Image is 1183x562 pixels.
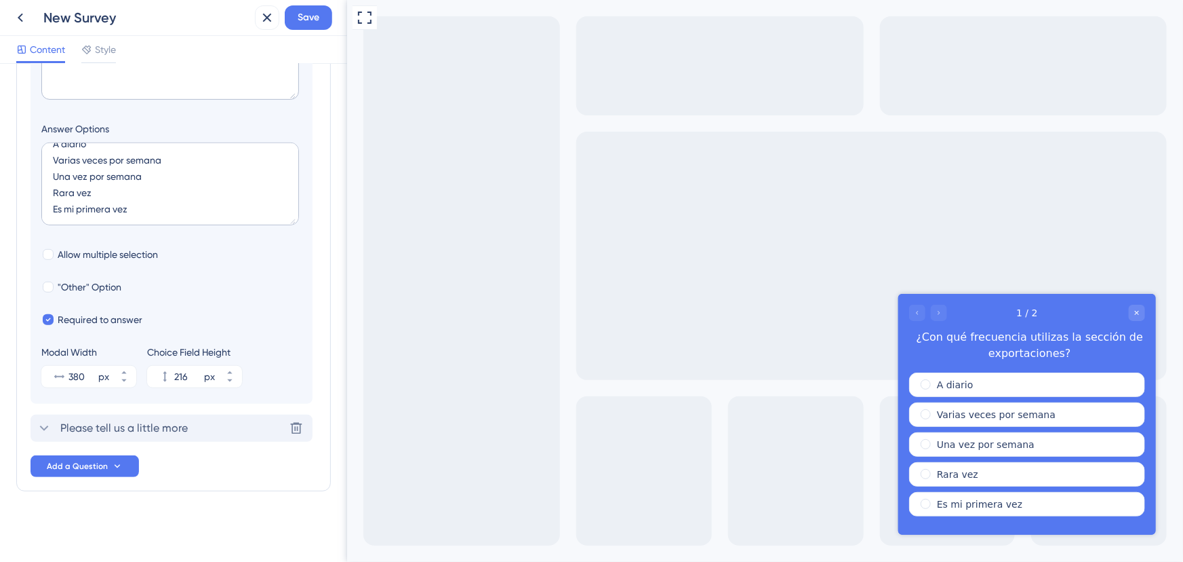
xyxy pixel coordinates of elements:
textarea: A diario Varias veces por semana Una vez por semana Rara vez Es mi primera vez [41,143,299,225]
div: Modal Width [41,344,136,360]
button: Add a Question [31,455,139,477]
span: Required to answer [58,312,142,328]
button: Save [285,5,332,30]
iframe: UserGuiding Survey [551,294,809,535]
button: px [218,377,242,388]
span: Allow multiple selection [58,246,158,263]
span: Save [298,10,319,26]
span: Add a Question [47,461,108,472]
button: px [218,366,242,377]
div: Choice Field Height [147,344,242,360]
input: px [174,369,201,385]
span: "Other" Option [58,279,121,295]
span: Please tell us a little more [60,420,188,436]
div: New Survey [43,8,249,27]
button: px [112,366,136,377]
span: Style [95,41,116,58]
div: px [98,369,109,385]
span: Content [30,41,65,58]
label: Answer Options [41,121,302,137]
div: px [204,369,215,385]
button: px [112,377,136,388]
input: px [68,369,96,385]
